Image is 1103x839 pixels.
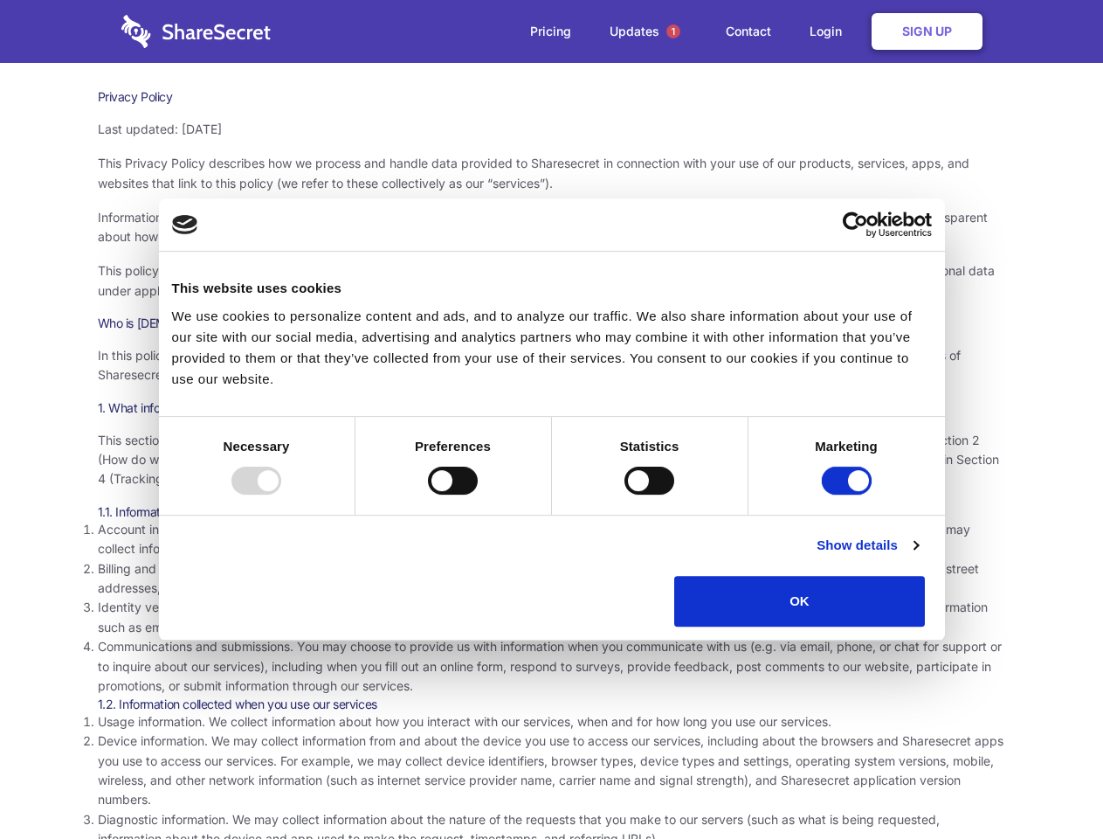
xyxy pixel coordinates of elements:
strong: Preferences [415,439,491,454]
span: Billing and payment information. In order to purchase a service, you may need to provide us with ... [98,561,979,595]
h1: Privacy Policy [98,89,1006,105]
span: 1.2. Information collected when you use our services [98,697,377,711]
span: Who is [DEMOGRAPHIC_DATA]? [98,315,272,330]
span: 1.1. Information you provide to us [98,504,273,519]
span: In this policy, “Sharesecret,” “we,” “us,” and “our” refer to Sharesecret Inc., a U.S. company. S... [98,348,961,382]
span: This Privacy Policy describes how we process and handle data provided to Sharesecret in connectio... [98,156,969,190]
strong: Necessary [224,439,290,454]
span: This policy uses the term “personal data” to refer to information that is related to an identifie... [98,263,995,297]
span: 1 [666,24,680,38]
a: Pricing [513,4,589,59]
p: Last updated: [DATE] [98,120,1006,139]
div: This website uses cookies [172,278,932,299]
span: 1. What information do we collect about you? [98,400,339,415]
span: Usage information. We collect information about how you interact with our services, when and for ... [98,714,831,729]
a: Show details [817,535,918,556]
a: Login [792,4,868,59]
span: Device information. We may collect information from and about the device you use to access our se... [98,733,1003,807]
span: Communications and submissions. You may choose to provide us with information when you communicat... [98,639,1002,693]
span: Identity verification information. Some services require you to verify your identity as part of c... [98,600,988,634]
span: Information security and privacy are at the heart of what Sharesecret values and promotes as a co... [98,210,988,244]
span: This section describes the various types of information we collect from and about you. To underst... [98,433,999,487]
div: We use cookies to personalize content and ads, and to analyze our traffic. We also share informat... [172,306,932,390]
span: Account information. Our services generally require you to create an account before you can acces... [98,522,970,556]
a: Usercentrics Cookiebot - opens in a new window [779,211,932,238]
a: Sign Up [872,13,982,50]
img: logo-wordmark-white-trans-d4663122ce5f474addd5e946df7df03e33cb6a1c49d2221995e7729f52c070b2.svg [121,15,271,48]
img: logo [172,215,198,234]
button: OK [674,576,925,627]
a: Contact [708,4,789,59]
strong: Marketing [815,439,878,454]
strong: Statistics [620,439,679,454]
